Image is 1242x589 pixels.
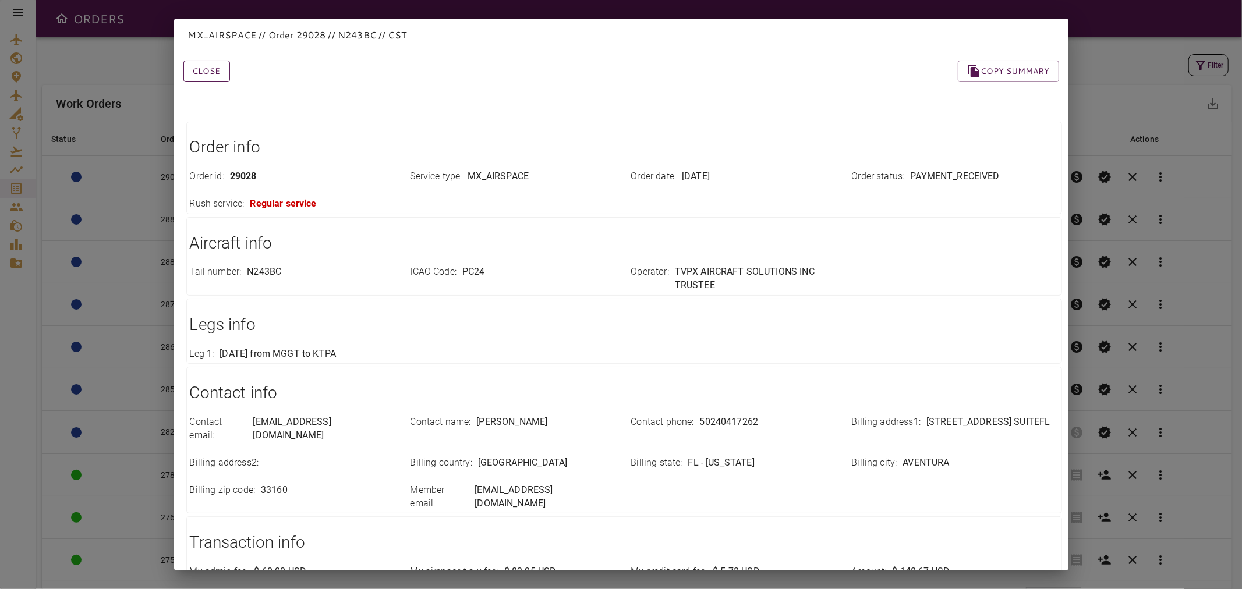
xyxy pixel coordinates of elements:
[631,565,707,579] p: Mx credit card fee :
[190,136,1059,159] h1: Order info
[700,416,759,429] p: 50240417262
[190,170,224,183] p: Order id :
[190,232,1059,255] h1: Aircraft info
[893,565,950,579] p: $ 148.67 USD
[253,416,397,442] p: [EMAIL_ADDRESS][DOMAIN_NAME]
[230,170,257,183] p: 29028
[910,170,999,183] p: PAYMENT_RECEIVED
[852,416,921,429] p: Billing address1 :
[190,416,247,442] p: Contact email :
[631,170,677,183] p: Order date :
[462,265,485,279] p: PC24
[190,531,1059,554] h1: Transaction info
[852,170,905,183] p: Order status :
[183,61,230,82] button: Close
[190,313,1059,336] h1: Legs info
[682,170,710,183] p: [DATE]
[411,565,498,579] p: Mx airspace t a x fee :
[852,565,887,579] p: Amount :
[411,456,472,470] p: Billing country :
[713,565,760,579] p: $ 5.72 USD
[254,565,306,579] p: $ 60.00 USD
[478,456,568,470] p: [GEOGRAPHIC_DATA]
[476,416,547,429] p: [PERSON_NAME]
[411,170,462,183] p: Service type :
[926,416,1050,429] p: [STREET_ADDRESS] SUITEFL
[631,456,682,470] p: Billing state :
[190,265,242,279] p: Tail number :
[468,170,529,183] p: MX_AIRSPACE
[261,484,288,497] p: 33160
[190,197,245,211] p: Rush service :
[688,456,755,470] p: FL - [US_STATE]
[190,347,214,361] p: Leg 1 :
[190,565,249,579] p: Mx admin fee :
[190,381,1059,405] h1: Contact info
[190,456,259,470] p: Billing address2 :
[675,265,838,292] p: TVPX AIRCRAFT SOLUTIONS INC TRUSTEE
[188,28,1055,42] p: MX_AIRSPACE // Order 29028 // N243BC // CST
[190,484,256,497] p: Billing zip code :
[504,565,557,579] p: $ 82.95 USD
[411,484,469,510] p: Member email :
[475,484,617,510] p: [EMAIL_ADDRESS][DOMAIN_NAME]
[247,265,281,279] p: N243BC
[411,265,457,279] p: ICAO Code :
[250,197,316,211] p: Regular service
[220,347,336,361] p: [DATE] from MGGT to KTPA
[958,61,1059,82] button: Copy summary
[411,416,471,429] p: Contact name :
[903,456,949,470] p: AVENTURA
[631,416,694,429] p: Contact phone :
[631,265,669,292] p: Operator :
[852,456,897,470] p: Billing city :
